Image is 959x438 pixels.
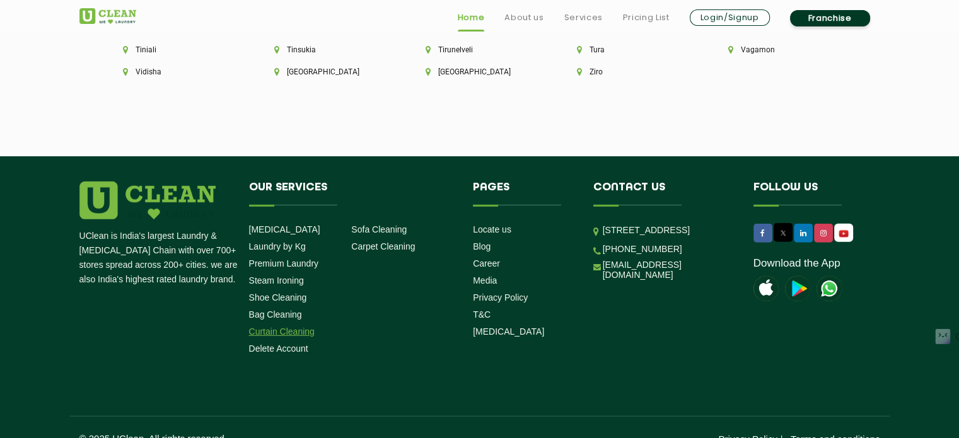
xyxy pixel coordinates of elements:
li: [GEOGRAPHIC_DATA] [274,67,383,76]
a: Premium Laundry [249,258,319,268]
a: Delete Account [249,343,308,354]
img: UClean Laundry and Dry Cleaning [79,8,136,24]
a: Career [473,258,500,268]
li: Tinsukia [274,45,383,54]
img: logo.png [79,182,216,219]
li: Ziro [577,67,685,76]
a: Franchise [790,10,870,26]
a: Privacy Policy [473,292,528,303]
h4: Follow us [753,182,864,205]
li: Vagamon [728,45,837,54]
a: Shoe Cleaning [249,292,307,303]
a: Locate us [473,224,511,234]
li: Tura [577,45,685,54]
a: Sofa Cleaning [351,224,407,234]
a: Login/Signup [690,9,770,26]
li: Tirunelveli [426,45,534,54]
p: UClean is India's largest Laundry & [MEDICAL_DATA] Chain with over 700+ stores spread across 200+... [79,229,240,287]
a: [EMAIL_ADDRESS][DOMAIN_NAME] [603,260,735,280]
a: [MEDICAL_DATA] [473,326,544,337]
a: Carpet Cleaning [351,241,415,251]
a: Download the App [753,257,840,270]
img: playstoreicon.png [785,276,810,301]
p: [STREET_ADDRESS] [603,223,735,238]
a: [MEDICAL_DATA] [249,224,320,234]
h4: Pages [473,182,574,205]
img: apple-icon.png [753,276,779,301]
li: [GEOGRAPHIC_DATA] [426,67,534,76]
a: About us [504,10,543,25]
h4: Our Services [249,182,455,205]
a: Services [564,10,602,25]
a: Pricing List [623,10,670,25]
a: Curtain Cleaning [249,326,315,337]
a: Home [458,10,485,25]
li: Tiniali [123,45,231,54]
img: UClean Laundry and Dry Cleaning [817,276,842,301]
a: [PHONE_NUMBER] [603,244,682,254]
a: T&C [473,309,491,320]
li: Vidisha [123,67,231,76]
a: Steam Ironing [249,275,304,285]
a: Laundry by Kg [249,241,306,251]
img: UClean Laundry and Dry Cleaning [835,227,852,240]
a: Media [473,275,497,285]
h4: Contact us [593,182,735,205]
a: Blog [473,241,491,251]
a: Bag Cleaning [249,309,302,320]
